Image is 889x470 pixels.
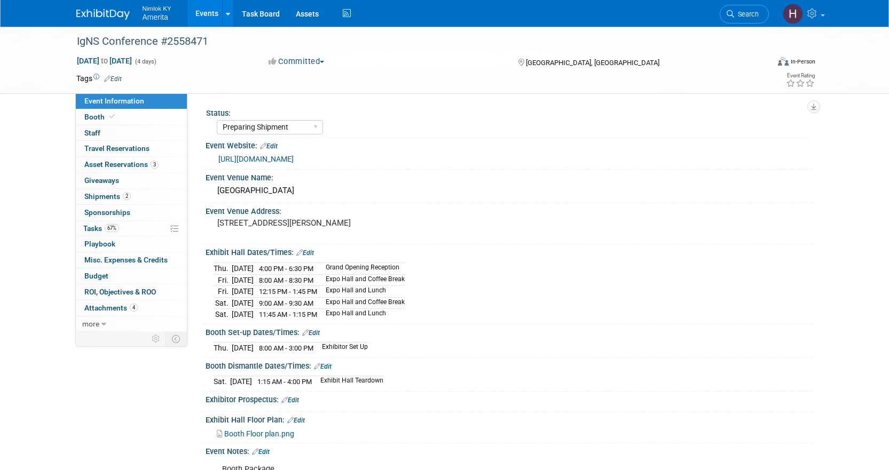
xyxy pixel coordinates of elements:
[214,286,232,298] td: Fri.
[76,268,187,284] a: Budget
[206,203,813,217] div: Event Venue Address:
[706,55,816,71] div: Event Format
[259,344,313,352] span: 8:00 AM - 3:00 PM
[84,97,144,105] span: Event Information
[206,105,808,118] div: Status:
[259,310,317,318] span: 11:45 AM - 1:15 PM
[84,192,131,201] span: Shipments
[76,300,187,316] a: Attachments4
[104,75,122,83] a: Edit
[783,4,803,24] img: Hannah Durbin
[76,252,187,268] a: Misc. Expenses & Credits
[526,59,659,67] span: [GEOGRAPHIC_DATA], [GEOGRAPHIC_DATA]
[252,448,270,456] a: Edit
[214,309,232,320] td: Sat.
[84,304,138,312] span: Attachments
[319,274,405,286] td: Expo Hall and Coffee Break
[76,56,132,66] span: [DATE] [DATE]
[214,182,805,199] div: [GEOGRAPHIC_DATA]
[206,412,813,426] div: Exhibit Hall Floor Plan:
[206,170,813,183] div: Event Venue Name:
[76,73,122,84] td: Tags
[76,93,187,109] a: Event Information
[84,113,117,121] span: Booth
[84,240,115,248] span: Playbook
[84,288,156,296] span: ROI, Objectives & ROO
[84,176,119,185] span: Giveaways
[99,57,109,65] span: to
[76,316,187,332] a: more
[720,5,769,23] a: Search
[73,32,753,51] div: IgNS Conference #2558471
[314,376,383,387] td: Exhibit Hall Teardown
[105,224,119,232] span: 67%
[206,443,813,457] div: Event Notes:
[76,141,187,156] a: Travel Reservations
[76,221,187,236] a: Tasks67%
[76,236,187,252] a: Playbook
[206,244,813,258] div: Exhibit Hall Dates/Times:
[296,249,314,257] a: Edit
[302,329,320,337] a: Edit
[206,392,813,405] div: Exhibitor Prospectus:
[232,309,254,320] td: [DATE]
[134,58,156,65] span: (4 days)
[214,342,232,354] td: Thu.
[109,114,115,120] i: Booth reservation complete
[76,125,187,141] a: Staff
[123,192,131,200] span: 2
[218,155,294,163] a: [URL][DOMAIN_NAME]
[319,262,405,274] td: Grand Opening Reception
[232,297,254,309] td: [DATE]
[316,342,368,354] td: Exhibitor Set Up
[76,157,187,172] a: Asset Reservations3
[143,13,168,21] span: Amerita
[206,324,813,338] div: Booth Set-up Dates/Times:
[230,376,252,387] td: [DATE]
[287,417,305,424] a: Edit
[143,2,171,13] span: Nimlok KY
[84,129,100,137] span: Staff
[165,332,187,346] td: Toggle Event Tabs
[84,144,150,153] span: Travel Reservations
[76,173,187,188] a: Giveaways
[259,276,313,284] span: 8:00 AM - 8:30 PM
[147,332,166,346] td: Personalize Event Tab Strip
[214,274,232,286] td: Fri.
[76,189,187,204] a: Shipments2
[281,396,299,404] a: Edit
[259,265,313,273] span: 4:00 PM - 6:30 PM
[224,429,294,438] span: Booth Floor plan.png
[76,284,187,300] a: ROI, Objectives & ROO
[319,286,405,298] td: Expo Hall and Lunch
[259,288,317,296] span: 12:15 PM - 1:45 PM
[83,224,119,233] span: Tasks
[217,429,294,438] a: Booth Floor plan.png
[314,363,332,370] a: Edit
[84,272,108,280] span: Budget
[206,138,813,152] div: Event Website:
[76,9,130,20] img: ExhibitDay
[214,376,230,387] td: Sat.
[734,10,759,18] span: Search
[84,208,130,217] span: Sponsorships
[214,297,232,309] td: Sat.
[260,142,278,150] a: Edit
[265,56,328,67] button: Committed
[82,320,99,328] span: more
[217,218,447,228] pre: [STREET_ADDRESS][PERSON_NAME]
[786,73,815,78] div: Event Rating
[84,256,168,264] span: Misc. Expenses & Credits
[130,304,138,312] span: 4
[232,274,254,286] td: [DATE]
[319,297,405,309] td: Expo Hall and Coffee Break
[84,160,159,169] span: Asset Reservations
[76,205,187,220] a: Sponsorships
[214,262,232,274] td: Thu.
[259,299,313,307] span: 9:00 AM - 9:30 AM
[232,262,254,274] td: [DATE]
[778,57,789,66] img: Format-Inperson.png
[206,358,813,372] div: Booth Dismantle Dates/Times:
[232,286,254,298] td: [DATE]
[151,161,159,169] span: 3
